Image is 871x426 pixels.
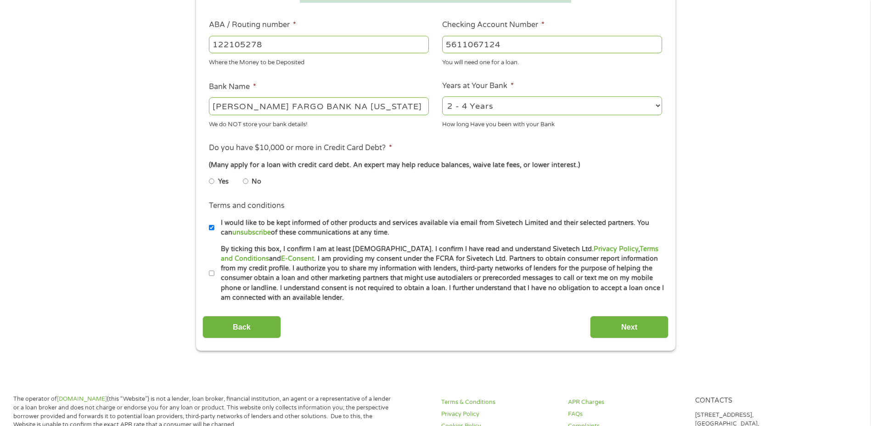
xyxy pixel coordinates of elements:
label: No [252,177,261,187]
input: 263177916 [209,36,429,53]
label: By ticking this box, I confirm I am at least [DEMOGRAPHIC_DATA]. I confirm I have read and unders... [214,244,665,303]
div: You will need one for a loan. [442,55,662,67]
a: Terms and Conditions [221,245,658,263]
div: How long Have you been with your Bank [442,117,662,129]
a: Privacy Policy [594,245,638,253]
a: E-Consent [281,255,314,263]
div: (Many apply for a loan with credit card debt. An expert may help reduce balances, waive late fees... [209,160,662,170]
div: Where the Money to be Deposited [209,55,429,67]
label: ABA / Routing number [209,20,296,30]
label: I would like to be kept informed of other products and services available via email from Sivetech... [214,218,665,238]
input: Next [590,316,669,338]
label: Checking Account Number [442,20,545,30]
h4: Contacts [695,397,811,405]
a: [DOMAIN_NAME] [57,395,107,403]
label: Bank Name [209,82,256,92]
label: Years at Your Bank [442,81,514,91]
label: Do you have $10,000 or more in Credit Card Debt? [209,143,392,153]
input: 345634636 [442,36,662,53]
a: Privacy Policy [441,410,557,419]
input: Back [202,316,281,338]
label: Yes [218,177,229,187]
a: Terms & Conditions [441,398,557,407]
label: Terms and conditions [209,201,285,211]
a: unsubscribe [232,229,271,236]
div: We do NOT store your bank details! [209,117,429,129]
a: FAQs [568,410,684,419]
a: APR Charges [568,398,684,407]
